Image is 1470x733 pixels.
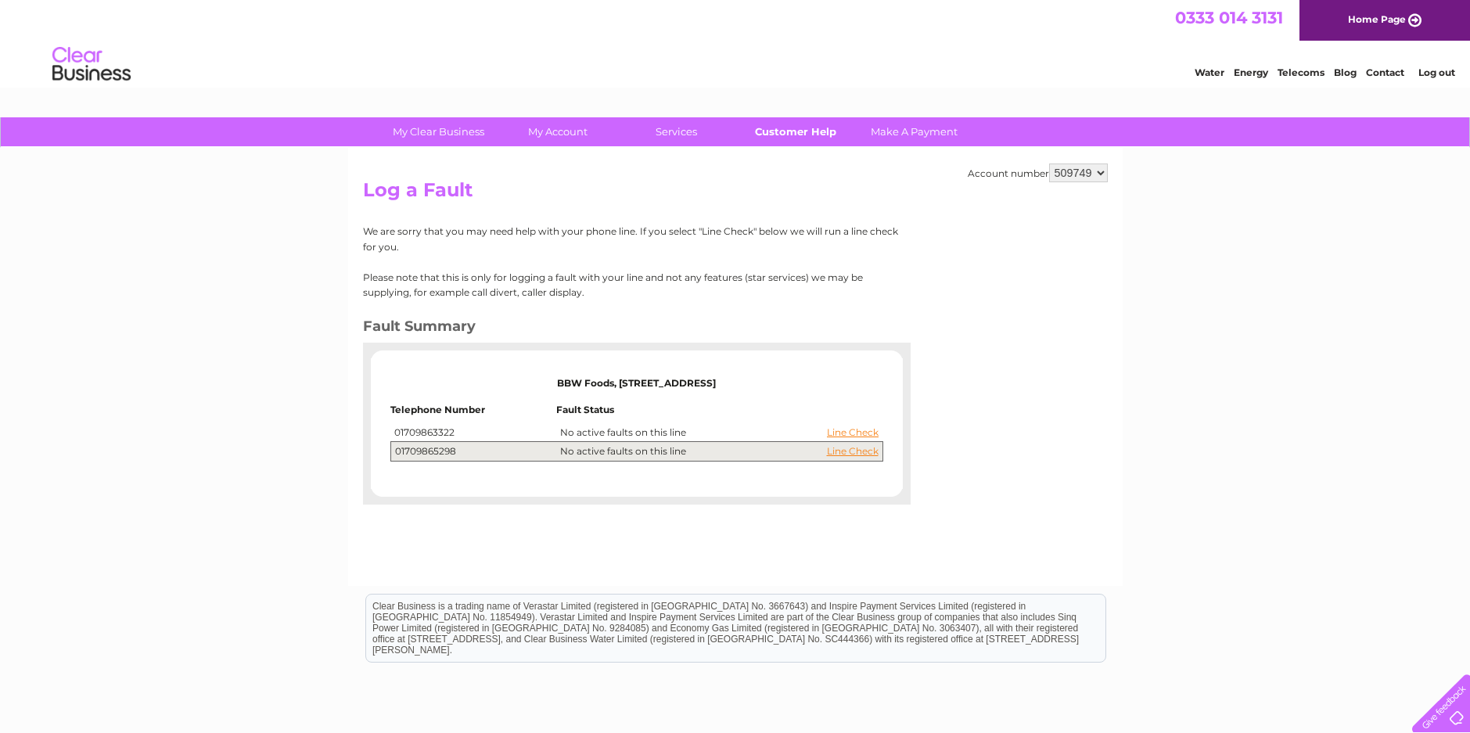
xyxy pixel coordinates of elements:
a: Customer Help [731,117,860,146]
img: logo.png [52,41,131,88]
td: No active faults on this line [556,423,882,442]
td: BBW Foods, [STREET_ADDRESS] [390,362,882,404]
a: My Clear Business [374,117,503,146]
a: Water [1195,66,1224,78]
a: 0333 014 3131 [1175,8,1283,27]
div: Clear Business is a trading name of Verastar Limited (registered in [GEOGRAPHIC_DATA] No. 3667643... [366,9,1105,76]
a: Energy [1234,66,1268,78]
a: My Account [493,117,622,146]
td: No active faults on this line [556,442,882,462]
h2: Log a Fault [363,179,1108,209]
a: Make A Payment [850,117,979,146]
td: Telephone Number [390,404,556,423]
a: Services [612,117,741,146]
td: 01709865298 [390,442,556,462]
h3: Fault Summary [363,315,899,343]
a: Line Check [827,427,879,438]
p: We are sorry that you may need help with your phone line. If you select "Line Check" below we wil... [363,224,899,253]
td: 01709863322 [390,423,556,442]
a: Contact [1366,66,1404,78]
a: Telecoms [1278,66,1324,78]
p: Please note that this is only for logging a fault with your line and not any features (star servi... [363,270,899,300]
td: Fault Status [556,404,882,423]
a: Line Check [827,446,879,457]
a: Log out [1418,66,1455,78]
a: Blog [1334,66,1357,78]
div: Account number [968,163,1108,182]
